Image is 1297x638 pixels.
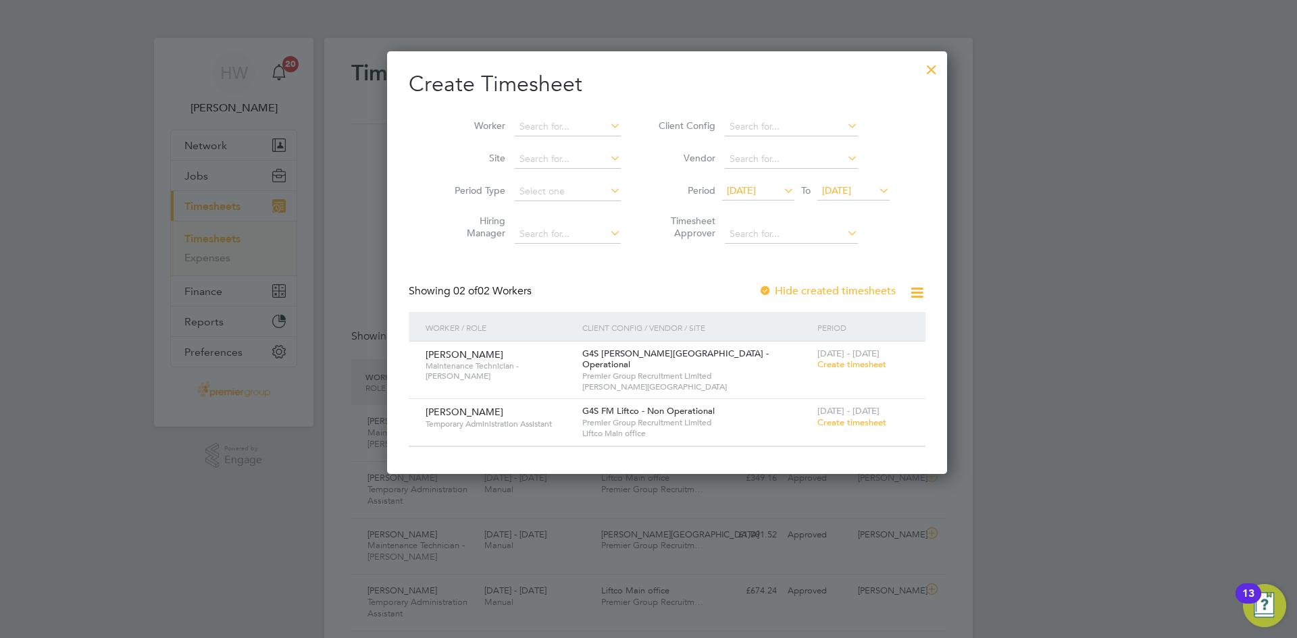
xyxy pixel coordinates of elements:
[655,184,715,196] label: Period
[426,419,572,429] span: Temporary Administration Assistant
[515,117,621,136] input: Search for...
[582,381,811,392] span: [PERSON_NAME][GEOGRAPHIC_DATA]
[582,428,811,439] span: Liftco Main office
[409,284,534,298] div: Showing
[822,184,851,196] span: [DATE]
[727,184,756,196] span: [DATE]
[444,152,505,164] label: Site
[655,119,715,132] label: Client Config
[817,405,880,417] span: [DATE] - [DATE]
[1242,593,1254,611] div: 13
[426,406,503,418] span: [PERSON_NAME]
[422,312,579,343] div: Worker / Role
[817,348,880,359] span: [DATE] - [DATE]
[453,284,532,298] span: 02 Workers
[453,284,478,298] span: 02 of
[426,348,503,361] span: [PERSON_NAME]
[444,119,505,132] label: Worker
[725,150,858,169] input: Search for...
[817,417,886,428] span: Create timesheet
[725,117,858,136] input: Search for...
[725,225,858,244] input: Search for...
[409,70,925,99] h2: Create Timesheet
[582,371,811,381] span: Premier Group Recruitment Limited
[817,358,886,370] span: Create timesheet
[655,215,715,239] label: Timesheet Approver
[444,215,505,239] label: Hiring Manager
[515,182,621,201] input: Select one
[814,312,912,343] div: Period
[515,225,621,244] input: Search for...
[655,152,715,164] label: Vendor
[426,361,572,381] span: Maintenance Technician - [PERSON_NAME]
[759,284,896,298] label: Hide created timesheets
[579,312,814,343] div: Client Config / Vendor / Site
[1243,584,1286,627] button: Open Resource Center, 13 new notifications
[444,184,505,196] label: Period Type
[582,348,769,371] span: G4S [PERSON_NAME][GEOGRAPHIC_DATA] - Operational
[797,182,815,199] span: To
[582,417,811,428] span: Premier Group Recruitment Limited
[515,150,621,169] input: Search for...
[582,405,715,417] span: G4S FM Liftco - Non Operational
